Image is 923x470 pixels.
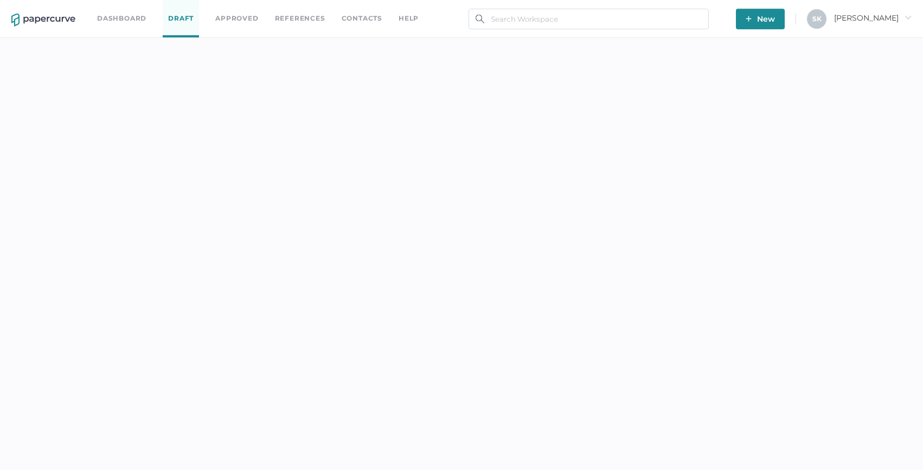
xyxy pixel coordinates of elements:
[11,14,75,27] img: papercurve-logo-colour.7244d18c.svg
[399,12,419,24] div: help
[215,12,258,24] a: Approved
[812,15,822,23] span: S K
[476,15,484,23] img: search.bf03fe8b.svg
[736,9,785,29] button: New
[469,9,709,29] input: Search Workspace
[342,12,382,24] a: Contacts
[746,16,752,22] img: plus-white.e19ec114.svg
[904,14,912,21] i: arrow_right
[834,13,912,23] span: [PERSON_NAME]
[275,12,325,24] a: References
[97,12,146,24] a: Dashboard
[746,9,775,29] span: New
